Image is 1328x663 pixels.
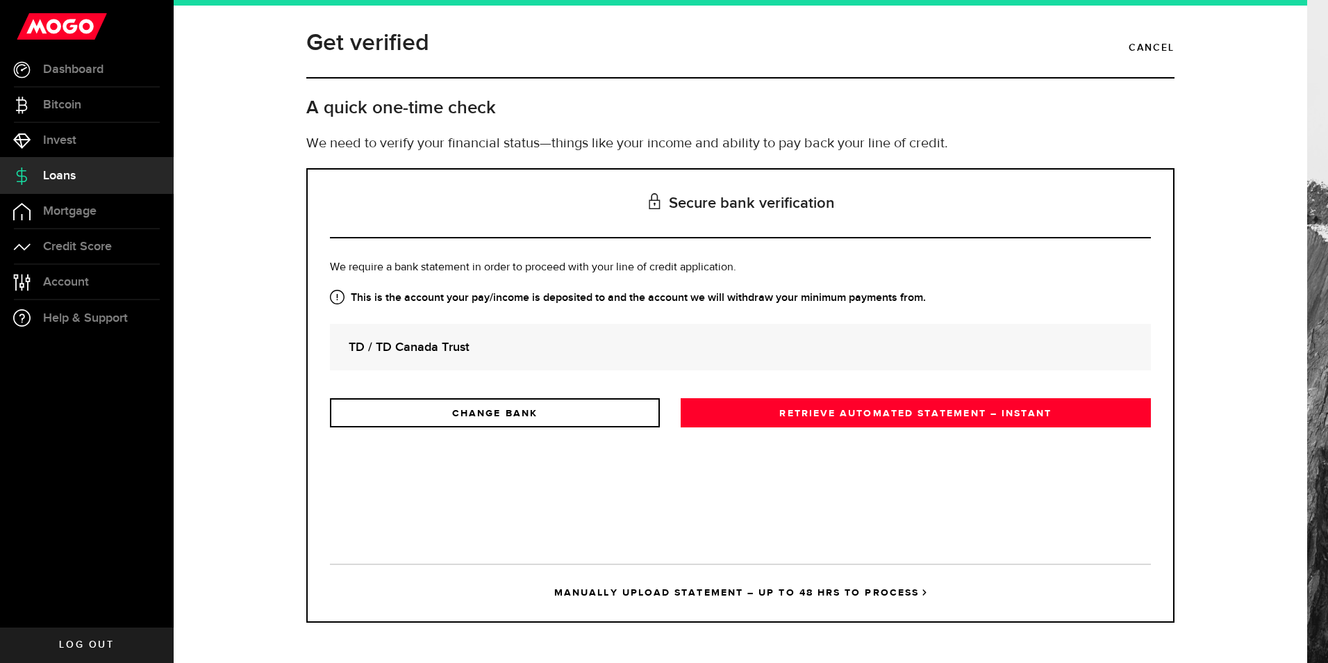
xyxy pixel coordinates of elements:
[330,262,736,273] span: We require a bank statement in order to proceed with your line of credit application.
[306,133,1175,154] p: We need to verify your financial status—things like your income and ability to pay back your line...
[43,99,81,111] span: Bitcoin
[1129,36,1175,60] a: Cancel
[306,97,1175,120] h2: A quick one-time check
[330,170,1151,238] h3: Secure bank verification
[59,640,114,650] span: Log out
[330,290,1151,306] strong: This is the account your pay/income is deposited to and the account we will withdraw your minimum...
[43,240,112,253] span: Credit Score
[1270,605,1328,663] iframe: LiveChat chat widget
[306,25,429,61] h1: Get verified
[43,276,89,288] span: Account
[681,398,1151,427] a: RETRIEVE AUTOMATED STATEMENT – INSTANT
[43,134,76,147] span: Invest
[43,205,97,218] span: Mortgage
[43,312,128,325] span: Help & Support
[43,170,76,182] span: Loans
[349,338,1132,357] strong: TD / TD Canada Trust
[43,63,103,76] span: Dashboard
[330,398,660,427] a: CHANGE BANK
